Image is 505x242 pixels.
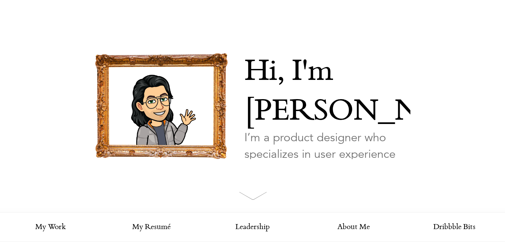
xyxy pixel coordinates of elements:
img: arrow.svg [239,192,267,200]
p: I’m a product designer who specializes in user experience and interaction design [244,129,410,179]
p: Hi, I'm [PERSON_NAME] [244,53,410,133]
img: picture-frame.png [95,53,228,159]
